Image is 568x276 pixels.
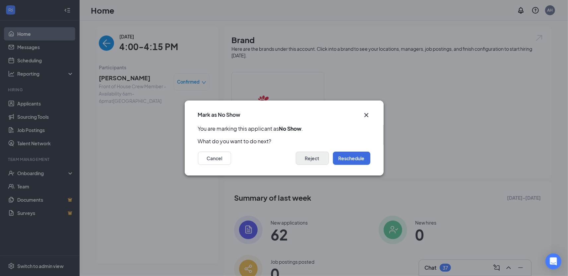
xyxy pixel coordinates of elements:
div: Open Intercom Messenger [545,253,561,269]
button: Reschedule [333,152,370,165]
button: Cancel [198,152,231,165]
svg: Cross [362,111,370,119]
button: Reject [296,152,329,165]
p: You are marking this applicant as . [198,125,370,132]
button: Close [362,111,370,119]
p: What do you want to do next? [198,138,370,145]
b: No Show [279,125,302,132]
h3: Mark as No Show [198,111,241,118]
